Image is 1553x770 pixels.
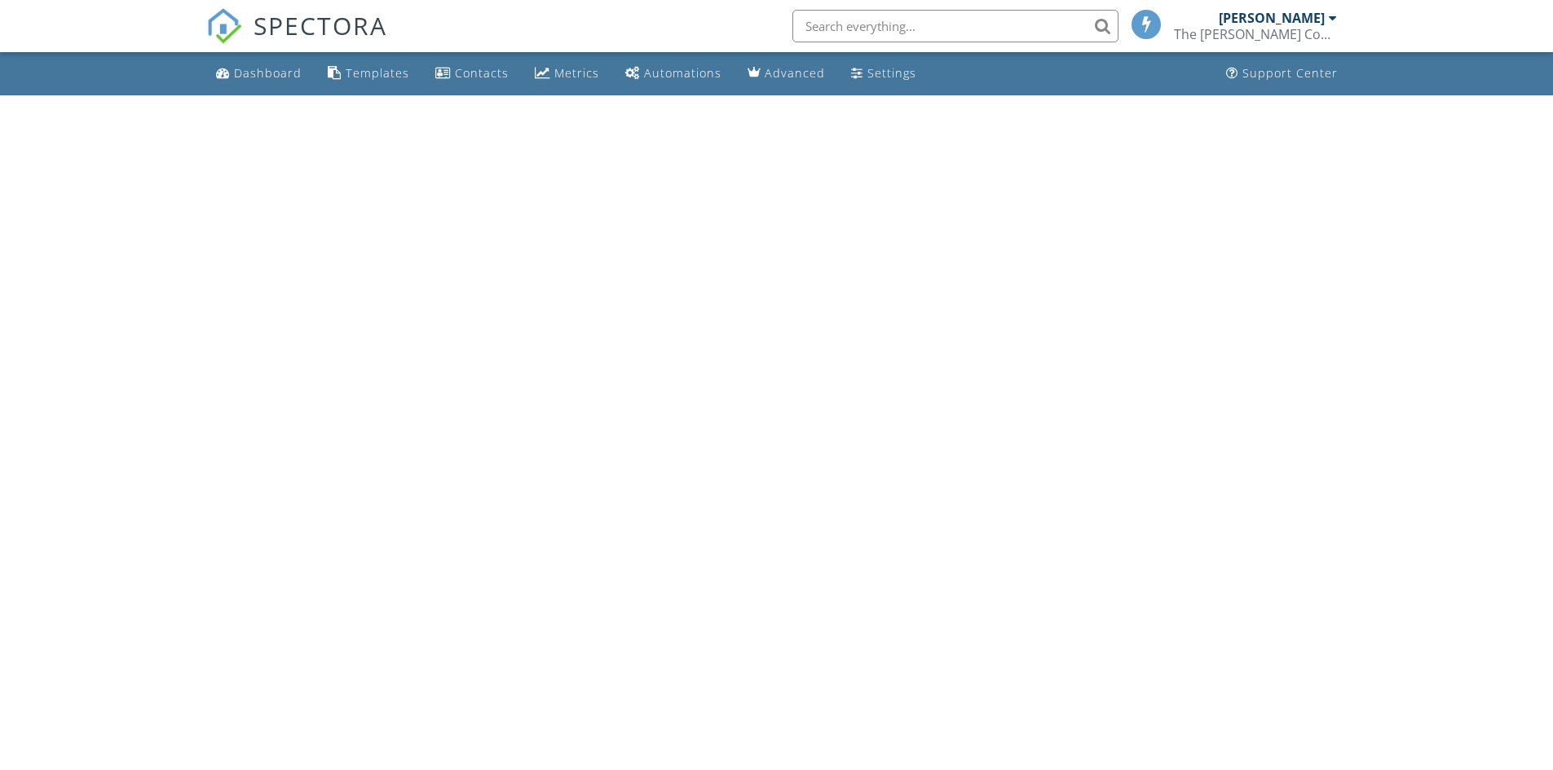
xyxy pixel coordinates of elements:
[765,65,825,81] div: Advanced
[206,22,387,56] a: SPECTORA
[644,65,721,81] div: Automations
[619,59,728,89] a: Automations (Basic)
[254,8,387,42] span: SPECTORA
[741,59,832,89] a: Advanced
[455,65,509,81] div: Contacts
[321,59,416,89] a: Templates
[554,65,599,81] div: Metrics
[1219,10,1325,26] div: [PERSON_NAME]
[528,59,606,89] a: Metrics
[346,65,409,81] div: Templates
[792,10,1118,42] input: Search everything...
[234,65,302,81] div: Dashboard
[845,59,923,89] a: Settings
[429,59,515,89] a: Contacts
[867,65,916,81] div: Settings
[210,59,308,89] a: Dashboard
[1220,59,1344,89] a: Support Center
[206,8,242,44] img: The Best Home Inspection Software - Spectora
[1174,26,1337,42] div: The Loane Company, LLC.
[1242,65,1338,81] div: Support Center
